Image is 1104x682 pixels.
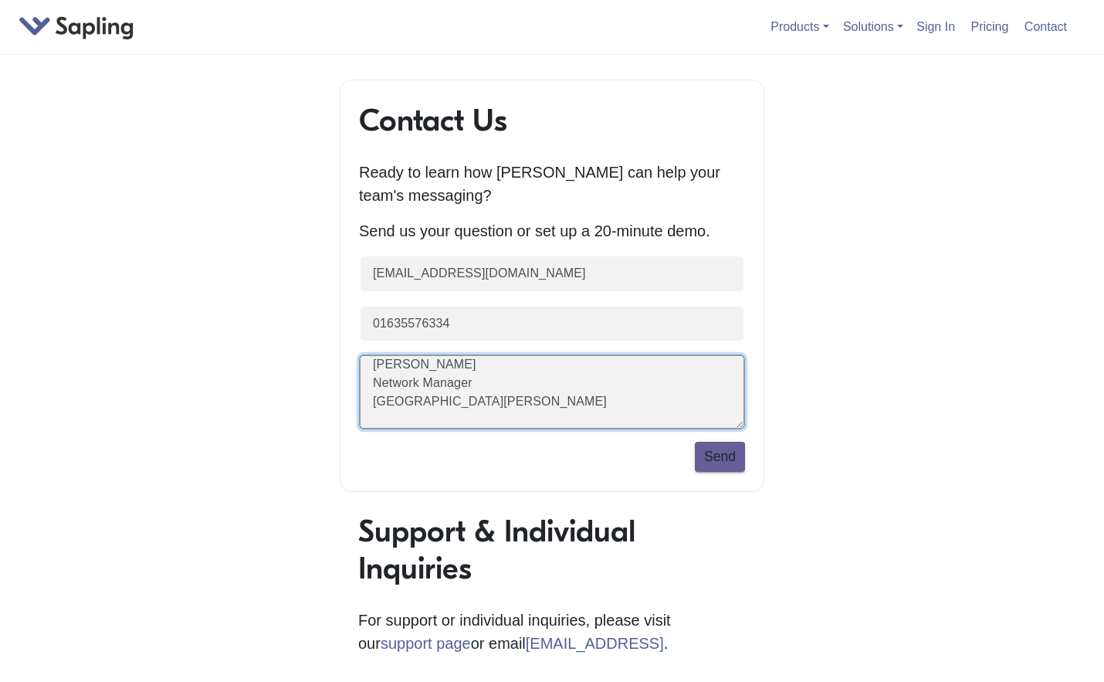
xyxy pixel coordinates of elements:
[359,161,745,207] p: Ready to learn how [PERSON_NAME] can help your team's messaging?
[359,255,745,293] input: Business email (required)
[359,219,745,243] p: Send us your question or set up a 20-minute demo.
[359,305,745,343] input: Phone number (optional)
[910,14,961,39] a: Sign In
[358,513,746,587] h1: Support & Individual Inquiries
[843,20,903,33] a: Solutions
[358,609,746,655] p: For support or individual inquiries, please visit our or email .
[359,102,745,139] h1: Contact Us
[381,635,471,652] a: support page
[770,20,828,33] a: Products
[695,442,745,471] button: Send
[359,355,745,429] textarea: Requesting info on enterprise plan
[1018,14,1073,39] a: Contact
[965,14,1015,39] a: Pricing
[526,635,664,652] a: [EMAIL_ADDRESS]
